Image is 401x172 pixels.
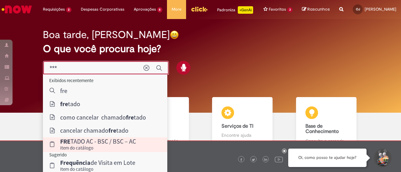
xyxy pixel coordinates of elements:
span: 8 [157,7,163,12]
span: Aprovações [134,6,156,12]
img: logo_footer_facebook.png [240,158,243,161]
b: Serviços de TI [221,123,253,129]
span: Despesas Corporativas [81,6,124,12]
div: Oi, como posso te ajudar hoje? [288,149,367,167]
img: logo_footer_twitter.png [252,158,255,161]
img: logo_footer_linkedin.png [264,158,267,162]
span: More [172,6,181,12]
span: Favoritos [269,6,286,12]
img: happy-face.png [170,30,179,39]
p: Consulte e aprenda [305,138,347,144]
h2: Boa tarde, [PERSON_NAME] [43,29,170,40]
span: OJ [356,7,360,11]
a: Serviços de TI Encontre ajuda [200,97,284,151]
b: Base de Conhecimento [305,123,339,135]
span: Rascunhos [307,6,330,12]
span: [PERSON_NAME] [365,7,396,12]
p: +GenAi [238,6,253,14]
img: ServiceNow [1,3,33,16]
a: Base de Conhecimento Consulte e aprenda [284,97,368,151]
img: logo_footer_youtube.png [275,155,283,163]
img: click_logo_yellow_360x200.png [191,4,208,14]
span: 2 [66,7,71,12]
span: 3 [287,7,293,12]
button: Iniciar Conversa de Suporte [373,149,392,167]
p: Encontre ajuda [221,132,263,138]
span: Requisições [43,6,65,12]
a: Tirar dúvidas Tirar dúvidas com Lupi Assist e Gen Ai [33,97,117,151]
a: Rascunhos [302,7,330,12]
div: Padroniza [217,6,253,14]
h2: O que você procura hoje? [43,43,358,54]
